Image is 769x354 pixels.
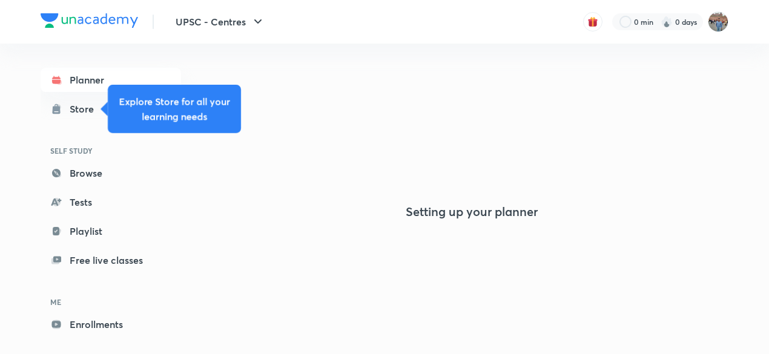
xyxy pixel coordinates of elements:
a: Browse [41,161,181,185]
img: streak [661,16,673,28]
a: Enrollments [41,312,181,336]
h6: ME [41,292,181,312]
img: avatar [587,16,598,27]
img: Gangesh Yadav [708,11,728,32]
a: Playlist [41,219,181,243]
a: Free live classes [41,248,181,272]
div: Store [70,102,101,116]
button: avatar [583,12,602,31]
a: Company Logo [41,13,138,31]
h6: SELF STUDY [41,140,181,161]
button: UPSC - Centres [168,10,272,34]
h5: Explore Store for all your learning needs [117,94,231,123]
a: Store [41,97,181,121]
h4: Setting up your planner [406,205,538,219]
img: Company Logo [41,13,138,28]
a: Tests [41,190,181,214]
a: Planner [41,68,181,92]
